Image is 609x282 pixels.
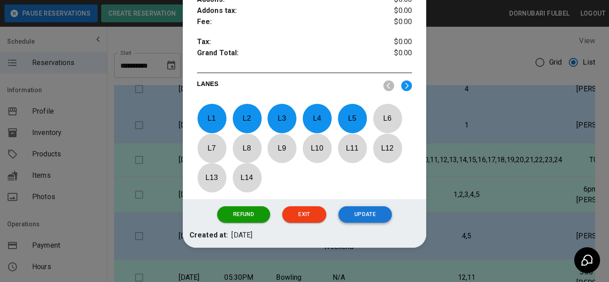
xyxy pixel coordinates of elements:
[267,108,296,129] p: L 3
[376,16,412,28] p: $0.00
[376,37,412,48] p: $0.00
[267,138,296,159] p: L 9
[197,167,226,188] p: L 13
[232,138,262,159] p: L 8
[383,80,394,91] img: nav_left.svg
[401,80,412,91] img: right.svg
[189,230,228,241] p: Created at:
[197,108,226,129] p: L 1
[217,206,270,223] button: Refund
[197,79,376,92] p: LANES
[373,138,402,159] p: L 12
[197,5,376,16] p: Addons tax :
[197,16,376,28] p: Fee :
[338,206,392,223] button: Update
[197,138,226,159] p: L 7
[337,138,367,159] p: L 11
[232,108,262,129] p: L 2
[337,108,367,129] p: L 5
[282,206,326,223] button: Exit
[231,230,252,241] p: [DATE]
[197,48,376,61] p: Grand Total :
[376,5,412,16] p: $0.00
[197,37,376,48] p: Tax :
[302,138,332,159] p: L 10
[232,167,262,188] p: L 14
[302,108,332,129] p: L 4
[376,48,412,61] p: $0.00
[373,108,402,129] p: L 6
